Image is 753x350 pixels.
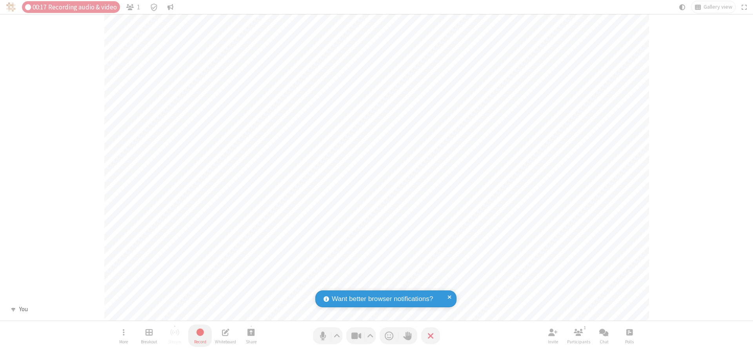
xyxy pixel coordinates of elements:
span: Breakout [141,339,157,344]
button: Conversation [164,1,177,13]
div: Meeting details Encryption enabled [146,1,161,13]
span: 00:17 [33,4,46,11]
img: QA Selenium DO NOT DELETE OR CHANGE [6,2,16,12]
button: Video setting [365,327,376,344]
div: Audio & video [22,1,120,13]
span: Share [246,339,256,344]
button: Open chat [592,325,616,347]
span: Record [194,339,206,344]
button: Using system theme [676,1,689,13]
button: Open menu [112,325,135,347]
button: Manage Breakout Rooms [137,325,161,347]
span: Whiteboard [215,339,236,344]
span: Invite [548,339,558,344]
span: Participants [567,339,590,344]
span: Polls [625,339,634,344]
span: Stream [168,339,181,344]
span: Gallery view [704,4,732,10]
button: Raise hand [398,327,417,344]
button: Open participant list [567,325,590,347]
span: More [119,339,128,344]
div: 1 [582,324,588,331]
button: End or leave meeting [421,327,440,344]
button: Stop recording [188,325,212,347]
button: Open shared whiteboard [214,325,237,347]
button: Change layout [691,1,735,13]
button: Send a reaction [380,327,398,344]
button: Audio settings [332,327,342,344]
button: Start sharing [239,325,263,347]
span: Chat [600,339,609,344]
button: Fullscreen [738,1,750,13]
button: Open poll [618,325,641,347]
button: Invite participants (Alt+I) [541,325,565,347]
button: Open participant list [123,1,144,13]
span: 1 [137,4,140,11]
span: Recording audio & video [48,4,117,11]
button: Unable to start streaming without first stopping recording [163,325,186,347]
div: You [16,305,31,314]
span: Want better browser notifications? [332,294,433,304]
button: Mute (Alt+A) [313,327,342,344]
button: Stop video (Alt+V) [346,327,376,344]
